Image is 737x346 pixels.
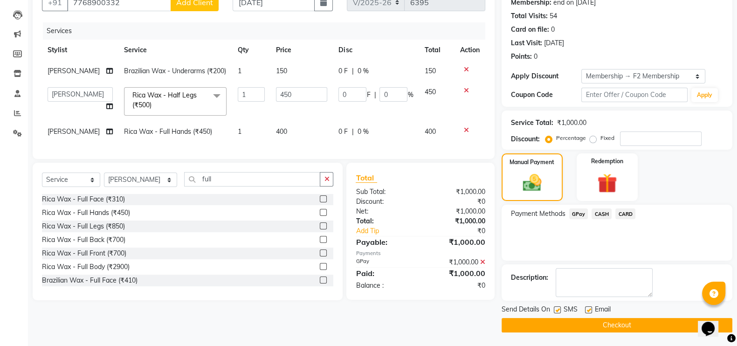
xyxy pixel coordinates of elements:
img: _cash.svg [517,172,547,194]
div: ₹1,000.00 [420,207,492,216]
a: Add Tip [349,226,432,236]
div: Apply Discount [511,71,582,81]
div: Sub Total: [349,187,420,197]
div: [DATE] [544,38,564,48]
th: Total [419,40,454,61]
div: GPay [349,257,420,267]
a: x [152,101,156,109]
span: Brazilian Wax - Underarms (₹200) [124,67,226,75]
div: ₹1,000.00 [420,268,492,279]
span: % [407,90,413,100]
div: Total Visits: [511,11,548,21]
th: Qty [232,40,270,61]
span: Rica Wax - Full Hands (₹450) [124,127,212,136]
div: Discount: [349,197,420,207]
div: Rica Wax - Full Hands (₹450) [42,208,130,218]
th: Stylist [42,40,118,61]
div: ₹1,000.00 [557,118,586,128]
div: 0 [551,25,555,35]
div: Service Total: [511,118,553,128]
div: Payments [356,249,485,257]
span: CASH [592,208,612,219]
th: Price [270,40,333,61]
span: CARD [615,208,635,219]
span: | [374,90,376,100]
label: Fixed [600,134,614,142]
label: Redemption [591,157,623,166]
div: ₹0 [433,226,492,236]
span: 1 [238,127,241,136]
button: Checkout [502,318,732,332]
div: Total: [349,216,420,226]
div: Rica Wax - Full Back (₹700) [42,235,125,245]
div: Rica Wax - Full Face (₹310) [42,194,125,204]
div: 0 [534,52,537,62]
span: 150 [276,67,287,75]
iframe: chat widget [698,309,728,337]
input: Enter Offer / Coupon Code [581,88,688,102]
span: [PERSON_NAME] [48,127,100,136]
span: SMS [564,304,578,316]
span: 0 F [338,66,348,76]
div: ₹1,000.00 [420,216,492,226]
span: 0 % [357,127,368,137]
span: GPay [569,208,588,219]
div: Net: [349,207,420,216]
div: ₹1,000.00 [420,236,492,248]
input: Search or Scan [184,172,321,187]
div: Paid: [349,268,420,279]
div: ₹1,000.00 [420,257,492,267]
div: Payable: [349,236,420,248]
span: 400 [276,127,287,136]
div: Discount: [511,134,540,144]
div: Rica Wax - Full Body (₹2900) [42,262,130,272]
span: [PERSON_NAME] [48,67,100,75]
span: | [351,66,353,76]
span: Send Details On [502,304,550,316]
label: Percentage [556,134,586,142]
div: Services [43,22,492,40]
span: 0 % [357,66,368,76]
span: 1 [238,67,241,75]
div: ₹0 [420,197,492,207]
th: Disc [333,40,419,61]
div: Points: [511,52,532,62]
span: 150 [424,67,435,75]
label: Manual Payment [510,158,554,166]
img: _gift.svg [591,171,623,195]
div: Card on file: [511,25,549,35]
div: ₹0 [420,281,492,291]
span: 450 [424,88,435,96]
th: Action [455,40,485,61]
span: Payment Methods [511,209,565,219]
span: Rica Wax - Half Legs (₹500) [132,91,197,109]
div: Rica Wax - Full Legs (₹850) [42,221,125,231]
span: Total [356,173,377,183]
div: Description: [511,273,548,283]
th: Service [118,40,232,61]
span: 400 [424,127,435,136]
div: ₹1,000.00 [420,187,492,197]
span: F [366,90,370,100]
span: | [351,127,353,137]
div: Coupon Code [511,90,582,100]
div: Balance : [349,281,420,291]
button: Apply [691,88,718,102]
div: 54 [550,11,557,21]
div: Brazilian Wax - Full Face (₹410) [42,276,138,285]
div: Rica Wax - Full Front (₹700) [42,249,126,258]
span: Email [595,304,611,316]
div: Last Visit: [511,38,542,48]
span: 0 F [338,127,348,137]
